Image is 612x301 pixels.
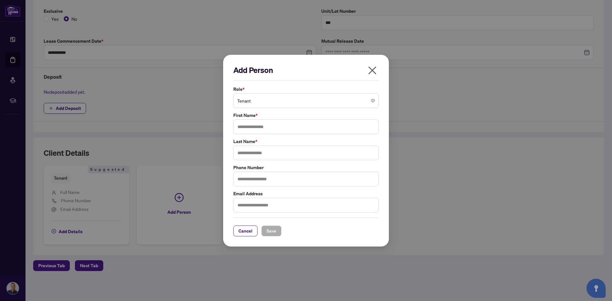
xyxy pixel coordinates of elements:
[233,138,379,145] label: Last Name
[586,279,606,298] button: Open asap
[233,164,379,171] label: Phone Number
[233,225,258,236] button: Cancel
[233,190,379,197] label: Email Address
[261,225,281,236] button: Save
[233,86,379,93] label: Role
[233,112,379,119] label: First Name
[237,95,375,107] span: Tenant
[367,65,377,75] span: close
[238,226,252,236] span: Cancel
[233,65,379,75] h2: Add Person
[371,99,375,103] span: close-circle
